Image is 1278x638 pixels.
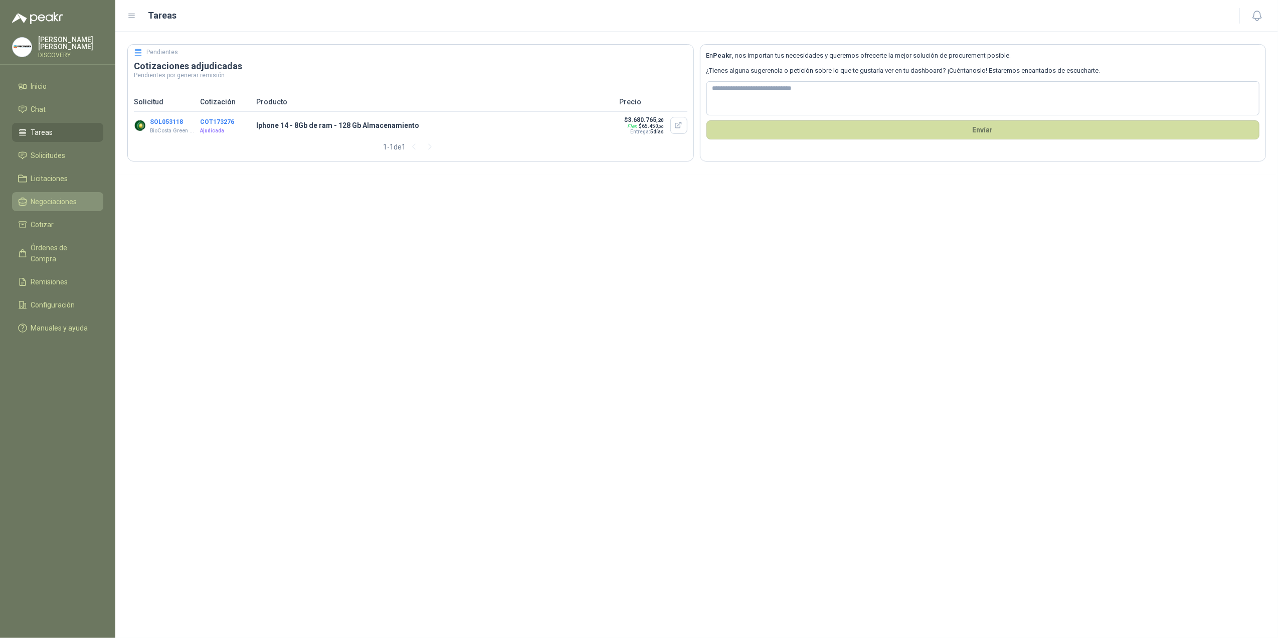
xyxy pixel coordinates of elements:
[657,117,664,123] span: ,20
[256,120,614,131] p: Iphone 14 - 8Gb de ram - 128 Gb Almacenamiento
[12,238,103,268] a: Órdenes de Compra
[12,77,103,96] a: Inicio
[639,123,664,129] span: $
[31,127,53,138] span: Tareas
[12,192,103,211] a: Negociaciones
[706,66,1260,76] p: ¿Tienes alguna sugerencia o petición sobre lo que te gustaría ver en tu dashboard? ¡Cuéntanoslo! ...
[31,196,77,207] span: Negociaciones
[134,119,146,131] img: Company Logo
[31,173,68,184] span: Licitaciones
[200,127,250,135] p: Ajudicada
[628,123,637,129] div: Flex
[12,272,103,291] a: Remisiones
[625,129,664,134] p: Entrega:
[31,299,75,310] span: Configuración
[12,215,103,234] a: Cotizar
[620,96,687,107] p: Precio
[148,9,177,23] h1: Tareas
[13,38,32,57] img: Company Logo
[150,118,183,125] button: SOL053118
[12,169,103,188] a: Licitaciones
[38,52,103,58] p: DISCOVERY
[31,323,88,334] span: Manuales y ayuda
[12,12,63,24] img: Logo peakr
[383,139,438,155] div: 1 - 1 de 1
[38,36,103,50] p: [PERSON_NAME] [PERSON_NAME]
[713,52,733,59] b: Peakr
[31,219,54,230] span: Cotizar
[12,100,103,119] a: Chat
[642,123,664,129] span: 65.450
[706,120,1260,139] button: Envíar
[12,295,103,314] a: Configuración
[134,96,194,107] p: Solicitud
[31,81,47,92] span: Inicio
[706,51,1260,61] p: En , nos importan tus necesidades y queremos ofrecerte la mejor solución de procurement posible.
[12,123,103,142] a: Tareas
[31,104,46,115] span: Chat
[31,242,94,264] span: Órdenes de Compra
[150,127,196,135] p: BioCosta Green Energy S.A.S
[200,118,234,125] button: COT173276
[12,146,103,165] a: Solicitudes
[134,72,687,78] p: Pendientes por generar remisión
[651,129,664,134] span: 5 días
[31,150,66,161] span: Solicitudes
[200,96,250,107] p: Cotización
[147,48,178,57] h5: Pendientes
[625,116,664,123] p: $
[31,276,68,287] span: Remisiones
[256,96,614,107] p: Producto
[12,318,103,338] a: Manuales y ayuda
[134,60,687,72] h3: Cotizaciones adjudicadas
[628,116,664,123] span: 3.680.765
[659,124,664,129] span: ,00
